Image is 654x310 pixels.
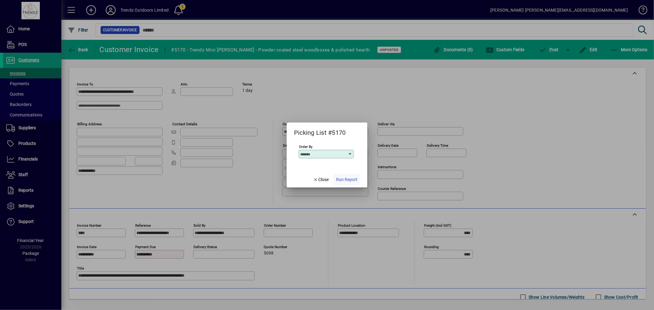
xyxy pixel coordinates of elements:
[299,145,312,149] mat-label: Order By
[334,174,360,185] button: Run Report
[336,176,358,183] span: Run Report
[287,123,353,138] h2: Picking List #5170
[313,176,329,183] span: Close
[311,174,331,185] button: Close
